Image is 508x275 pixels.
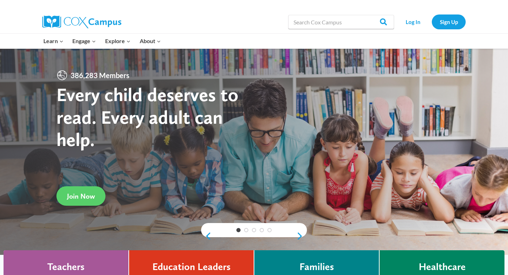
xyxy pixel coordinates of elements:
a: Join Now [56,186,105,206]
nav: Secondary Navigation [398,14,466,29]
a: 2 [244,228,248,232]
span: Join Now [67,192,95,200]
a: 5 [267,228,272,232]
a: Sign Up [432,14,466,29]
span: Engage [72,36,96,46]
strong: Every child deserves to read. Every adult can help. [56,83,238,151]
span: Learn [43,36,64,46]
a: 3 [252,228,256,232]
img: Cox Campus [42,16,121,28]
span: Explore [105,36,131,46]
h4: Education Leaders [152,261,231,273]
div: content slider buttons [201,229,307,243]
h4: Teachers [47,261,85,273]
span: About [140,36,161,46]
h4: Healthcare [419,261,466,273]
nav: Primary Navigation [39,34,165,48]
a: Log In [398,14,428,29]
a: next [296,232,307,240]
input: Search Cox Campus [288,15,394,29]
h4: Families [300,261,334,273]
a: 1 [236,228,241,232]
span: 386,283 Members [68,70,132,81]
a: 4 [260,228,264,232]
a: previous [201,232,212,240]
